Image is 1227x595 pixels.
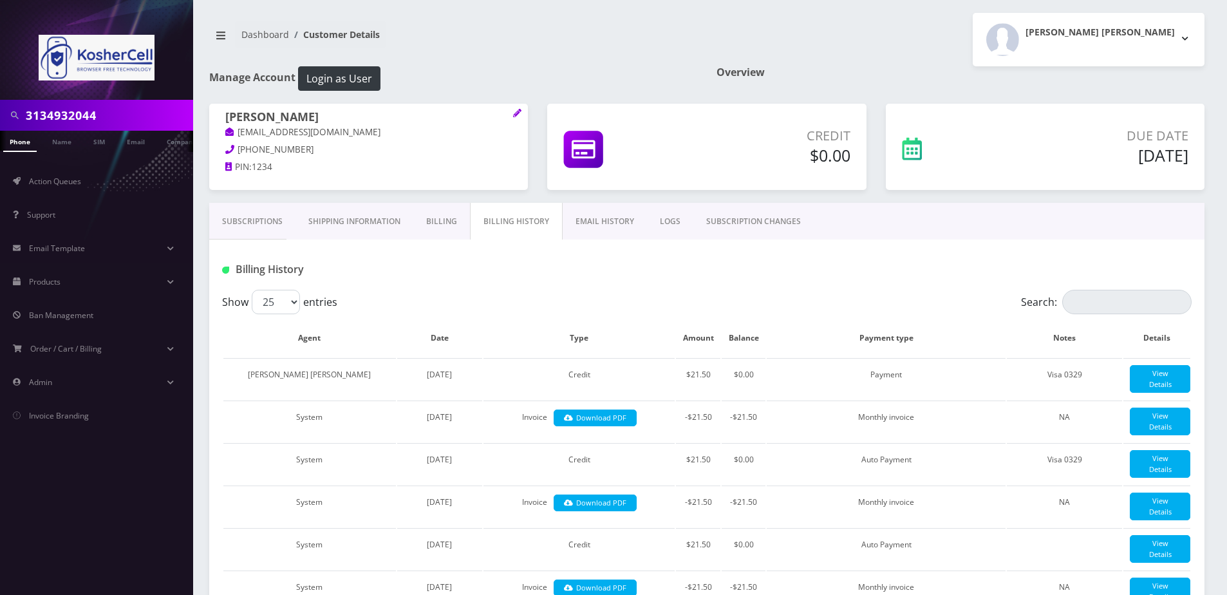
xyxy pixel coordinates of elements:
[30,343,102,354] span: Order / Cart / Billing
[222,263,532,276] h1: Billing History
[298,66,380,91] button: Login as User
[160,131,203,151] a: Company
[722,443,765,484] td: $0.00
[225,161,252,174] a: PIN:
[767,358,1006,399] td: Payment
[483,401,675,442] td: Invoice
[1130,450,1190,478] a: View Details
[483,319,675,357] th: Type
[87,131,111,151] a: SIM
[222,290,337,314] label: Show entries
[676,528,720,569] td: $21.50
[722,319,765,357] th: Balance
[225,110,512,126] h1: [PERSON_NAME]
[223,528,396,569] td: System
[252,290,300,314] select: Showentries
[295,203,413,240] a: Shipping Information
[39,35,155,80] img: KosherCell
[1130,365,1190,393] a: View Details
[1021,290,1192,314] label: Search:
[427,539,452,550] span: [DATE]
[223,443,396,484] td: System
[427,581,452,592] span: [DATE]
[722,528,765,569] td: $0.00
[223,358,396,399] td: [PERSON_NAME] [PERSON_NAME]
[767,401,1006,442] td: Monthly invoice
[413,203,470,240] a: Billing
[295,70,380,84] a: Login as User
[554,495,637,512] a: Download PDF
[29,377,52,388] span: Admin
[46,131,78,151] a: Name
[238,144,314,155] span: [PHONE_NUMBER]
[722,358,765,399] td: $0.00
[676,358,720,399] td: $21.50
[29,176,81,187] span: Action Queues
[691,146,850,165] h5: $0.00
[427,411,452,422] span: [DATE]
[209,21,697,58] nav: breadcrumb
[483,358,675,399] td: Credit
[767,528,1006,569] td: Auto Payment
[676,486,720,527] td: -$21.50
[289,28,380,41] li: Customer Details
[676,443,720,484] td: $21.50
[1004,126,1188,146] p: Due Date
[27,209,55,220] span: Support
[1130,408,1190,435] a: View Details
[241,28,289,41] a: Dashboard
[717,66,1204,79] h1: Overview
[563,203,647,240] a: EMAIL HISTORY
[1130,535,1190,563] a: View Details
[554,410,637,427] a: Download PDF
[252,161,272,173] span: 1234
[1007,443,1122,484] td: Visa 0329
[225,126,380,139] a: [EMAIL_ADDRESS][DOMAIN_NAME]
[427,496,452,507] span: [DATE]
[1130,493,1190,520] a: View Details
[483,528,675,569] td: Credit
[223,486,396,527] td: System
[427,369,452,380] span: [DATE]
[691,126,850,146] p: Credit
[676,319,720,357] th: Amount
[29,410,89,421] span: Invoice Branding
[1007,319,1122,357] th: Notes
[397,319,482,357] th: Date
[223,401,396,442] td: System
[767,486,1006,527] td: Monthly invoice
[29,243,85,254] span: Email Template
[427,454,452,465] span: [DATE]
[470,203,563,240] a: Billing History
[26,103,190,127] input: Search in Company
[1007,486,1122,527] td: NA
[1004,146,1188,165] h5: [DATE]
[1026,27,1175,38] h2: [PERSON_NAME] [PERSON_NAME]
[973,13,1204,66] button: [PERSON_NAME] [PERSON_NAME]
[1062,290,1192,314] input: Search:
[1123,319,1190,357] th: Details
[120,131,151,151] a: Email
[767,319,1006,357] th: Payment type
[209,66,697,91] h1: Manage Account
[693,203,814,240] a: SUBSCRIPTION CHANGES
[647,203,693,240] a: LOGS
[767,443,1006,484] td: Auto Payment
[209,203,295,240] a: Subscriptions
[3,131,37,152] a: Phone
[483,443,675,484] td: Credit
[722,401,765,442] td: -$21.50
[29,310,93,321] span: Ban Management
[223,319,396,357] th: Agent
[676,401,720,442] td: -$21.50
[1007,358,1122,399] td: Visa 0329
[722,486,765,527] td: -$21.50
[29,276,61,287] span: Products
[1007,401,1122,442] td: NA
[483,486,675,527] td: Invoice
